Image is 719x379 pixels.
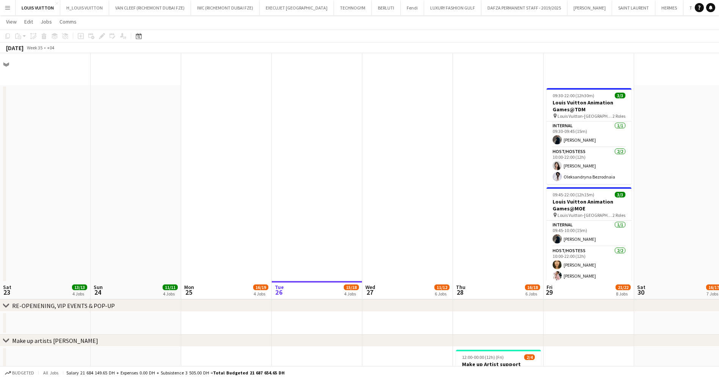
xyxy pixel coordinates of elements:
[47,45,54,51] div: +04
[12,370,34,376] span: Budgeted
[260,0,334,15] button: EXECUJET [GEOGRAPHIC_DATA]
[547,147,631,184] app-card-role: Host/Hostess2/210:00-22:00 (12h)[PERSON_NAME]Oleksandryna Bezrodnaia
[455,288,465,297] span: 28
[72,284,87,290] span: 13/13
[25,45,44,51] span: Week 35
[524,354,535,360] span: 2/4
[545,288,553,297] span: 29
[275,284,284,291] span: Tue
[56,17,80,27] a: Comms
[274,288,284,297] span: 26
[547,284,553,291] span: Fri
[60,0,109,15] button: H_LOUIS VUITTON
[553,192,594,197] span: 09:45-22:00 (12h15m)
[547,221,631,246] app-card-role: Internal1/109:45-10:00 (15m)[PERSON_NAME]
[424,0,481,15] button: LUXURY FASHION GULF
[344,291,359,297] div: 4 Jobs
[94,284,103,291] span: Sun
[344,284,359,290] span: 15/18
[191,0,260,15] button: IWC (RICHEMONT DUBAI FZE)
[616,291,630,297] div: 8 Jobs
[567,0,612,15] button: [PERSON_NAME]
[547,198,631,212] h3: Louis Vuitton Animation Games@MOE
[4,369,35,377] button: Budgeted
[109,0,191,15] button: VAN CLEEF (RICHEMONT DUBAI FZE)
[636,288,645,297] span: 30
[163,291,177,297] div: 4 Jobs
[6,18,17,25] span: View
[612,212,625,218] span: 2 Roles
[213,370,285,376] span: Total Budgeted 21 687 654.65 DH
[637,284,645,291] span: Sat
[253,284,268,290] span: 16/19
[41,18,52,25] span: Jobs
[547,88,631,184] app-job-card: 09:30-22:00 (12h30m)3/3Louis Vuitton Animation Games@TDM Louis Vuitton-[GEOGRAPHIC_DATA]2 RolesIn...
[616,284,631,290] span: 21/22
[66,370,285,376] div: Salary 21 684 149.65 DH + Expenses 0.00 DH + Subsistence 3 505.00 DH =
[558,113,612,119] span: Louis Vuitton-[GEOGRAPHIC_DATA]
[372,0,401,15] button: BERLUTI
[163,284,178,290] span: 11/11
[547,187,631,283] app-job-card: 09:45-22:00 (12h15m)3/3Louis Vuitton Animation Games@MOE Louis Vuitton-[GEOGRAPHIC_DATA]2 RolesIn...
[525,291,540,297] div: 6 Jobs
[92,288,103,297] span: 24
[72,291,87,297] div: 4 Jobs
[612,113,625,119] span: 2 Roles
[38,17,55,27] a: Jobs
[655,0,683,15] button: HERMES
[3,17,20,27] a: View
[558,212,612,218] span: Louis Vuitton-[GEOGRAPHIC_DATA]
[547,99,631,113] h3: Louis Vuitton Animation Games@TDM
[364,288,375,297] span: 27
[183,288,194,297] span: 25
[456,284,465,291] span: Thu
[16,0,60,15] button: LOUIS VUITTON
[24,18,33,25] span: Edit
[553,93,594,98] span: 09:30-22:00 (12h30m)
[456,361,541,374] h3: Make up Artist support @MOE
[365,284,375,291] span: Wed
[2,288,11,297] span: 23
[21,17,36,27] a: Edit
[481,0,567,15] button: DAFZA PERMANENT STAFF - 2019/2025
[434,284,450,290] span: 11/12
[42,370,60,376] span: All jobs
[60,18,77,25] span: Comms
[612,0,655,15] button: SAINT LAURENT
[12,302,115,310] div: RE-OPENENING, VIP EVENTS & POP-UP
[184,284,194,291] span: Mon
[435,291,449,297] div: 6 Jobs
[6,44,23,52] div: [DATE]
[547,122,631,147] app-card-role: Internal1/109:30-09:45 (15m)[PERSON_NAME]
[462,354,504,360] span: 12:00-00:00 (12h) (Fri)
[401,0,424,15] button: Fendi
[525,284,540,290] span: 16/18
[615,192,625,197] span: 3/3
[254,291,268,297] div: 4 Jobs
[3,284,11,291] span: Sat
[615,93,625,98] span: 3/3
[12,337,98,344] div: Make up artists [PERSON_NAME]
[547,246,631,283] app-card-role: Host/Hostess2/210:00-22:00 (12h)[PERSON_NAME][PERSON_NAME]
[334,0,372,15] button: TECHNOGYM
